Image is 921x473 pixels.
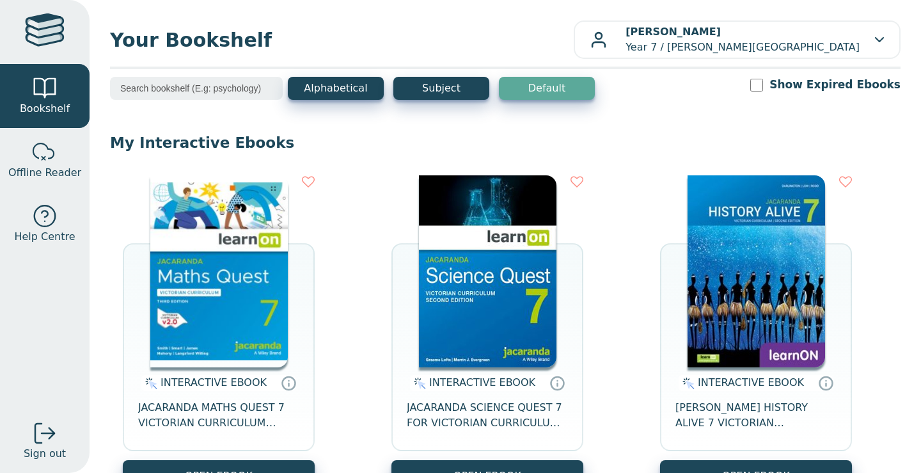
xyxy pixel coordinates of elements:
[393,77,489,100] button: Subject
[549,375,565,390] a: Interactive eBooks are accessed online via the publisher’s portal. They contain interactive resou...
[769,77,901,93] label: Show Expired Ebooks
[410,376,426,391] img: interactive.svg
[24,446,66,461] span: Sign out
[141,376,157,391] img: interactive.svg
[110,133,901,152] p: My Interactive Ebooks
[110,26,574,54] span: Your Bookshelf
[679,376,695,391] img: interactive.svg
[429,376,535,389] span: INTERACTIVE EBOOK
[281,375,296,390] a: Interactive eBooks are accessed online via the publisher’s portal. They contain interactive resou...
[14,229,75,245] span: Help Centre
[8,165,81,180] span: Offline Reader
[499,77,595,100] button: Default
[20,101,70,116] span: Bookshelf
[161,376,267,389] span: INTERACTIVE EBOOK
[698,376,804,389] span: INTERACTIVE EBOOK
[818,375,833,390] a: Interactive eBooks are accessed online via the publisher’s portal. They contain interactive resou...
[688,175,825,367] img: d4781fba-7f91-e911-a97e-0272d098c78b.jpg
[626,26,721,38] b: [PERSON_NAME]
[407,400,568,431] span: JACARANDA SCIENCE QUEST 7 FOR VICTORIAN CURRICULUM LEARNON 2E EBOOK
[288,77,384,100] button: Alphabetical
[110,77,283,100] input: Search bookshelf (E.g: psychology)
[574,20,901,59] button: [PERSON_NAME]Year 7 / [PERSON_NAME][GEOGRAPHIC_DATA]
[138,400,299,431] span: JACARANDA MATHS QUEST 7 VICTORIAN CURRICULUM LEARNON EBOOK 3E
[626,24,860,55] p: Year 7 / [PERSON_NAME][GEOGRAPHIC_DATA]
[419,175,556,367] img: 329c5ec2-5188-ea11-a992-0272d098c78b.jpg
[675,400,837,431] span: [PERSON_NAME] HISTORY ALIVE 7 VICTORIAN CURRICULUM LEARNON EBOOK 2E
[150,175,288,367] img: b87b3e28-4171-4aeb-a345-7fa4fe4e6e25.jpg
